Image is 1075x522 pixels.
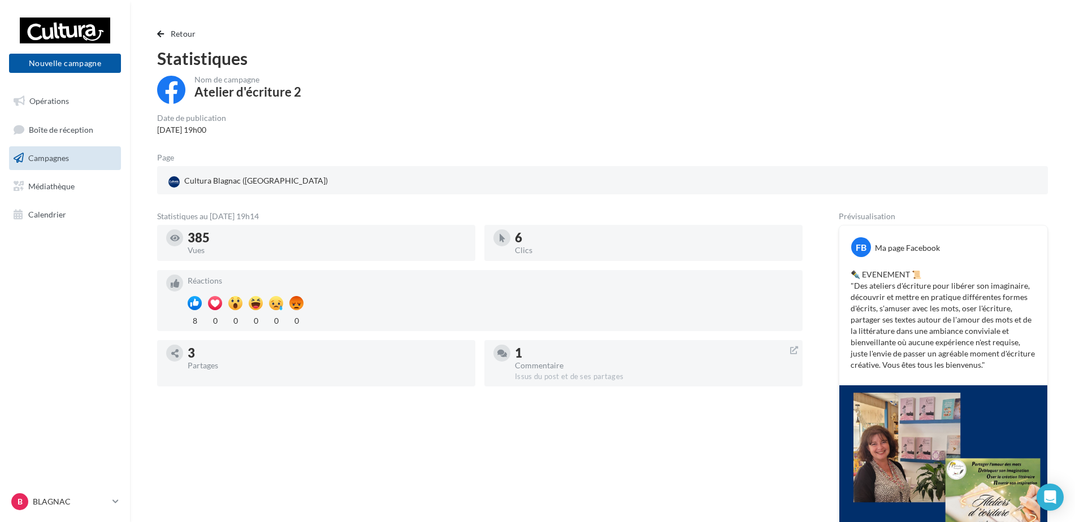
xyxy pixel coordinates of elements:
span: Campagnes [28,153,69,163]
span: Boîte de réception [29,124,93,134]
span: Opérations [29,96,69,106]
div: Statistiques [157,50,1048,67]
div: Atelier d'écriture 2 [194,86,301,98]
div: Clics [515,246,794,254]
a: Boîte de réception [7,118,123,142]
div: 8 [188,313,202,327]
div: Commentaire [515,362,794,369]
div: 0 [208,313,222,327]
p: BLAGNAC [33,496,108,507]
a: Médiathèque [7,175,123,198]
div: Prévisualisation [839,212,1048,220]
div: Statistiques au [DATE] 19h14 [157,212,803,220]
a: Cultura Blagnac ([GEOGRAPHIC_DATA]) [166,173,457,190]
div: 0 [289,313,304,327]
button: Retour [157,27,201,41]
div: [DATE] 19h00 [157,124,226,136]
a: Calendrier [7,203,123,227]
a: Opérations [7,89,123,113]
div: Partages [188,362,466,369]
div: 0 [249,313,263,327]
div: 385 [188,232,466,244]
div: Réactions [188,277,794,285]
div: Page [157,154,183,162]
a: B BLAGNAC [9,491,121,512]
div: 1 [515,347,794,359]
div: 0 [228,313,242,327]
div: Nom de campagne [194,76,301,84]
div: Ma page Facebook [875,242,940,254]
div: Date de publication [157,114,226,122]
div: Issus du post et de ses partages [515,372,794,382]
span: Calendrier [28,209,66,219]
div: 3 [188,347,466,359]
div: FB [851,237,871,257]
p: ✒️ EVENEMENT 📜 "Des ateliers d'écriture pour libérer son imaginaire, découvrir et mettre en prati... [851,269,1036,371]
div: Open Intercom Messenger [1037,484,1064,511]
div: 0 [269,313,283,327]
a: Campagnes [7,146,123,170]
div: Cultura Blagnac ([GEOGRAPHIC_DATA]) [166,173,330,190]
span: B [18,496,23,507]
div: 6 [515,232,794,244]
span: Médiathèque [28,181,75,191]
span: Retour [171,29,196,38]
button: Nouvelle campagne [9,54,121,73]
div: Vues [188,246,466,254]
